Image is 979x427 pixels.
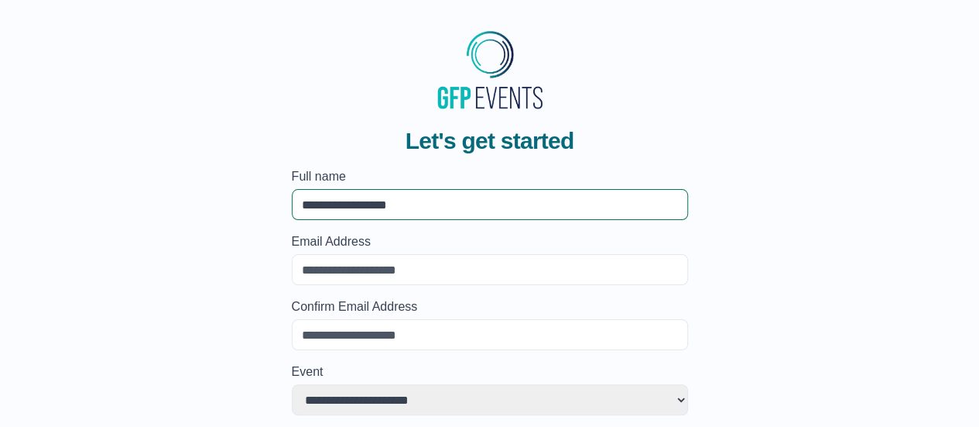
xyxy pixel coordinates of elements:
[292,363,688,381] label: Event
[292,167,688,186] label: Full name
[432,25,548,115] img: MyGraduationClip
[406,127,574,155] span: Let's get started
[292,232,688,251] label: Email Address
[292,298,688,316] label: Confirm Email Address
